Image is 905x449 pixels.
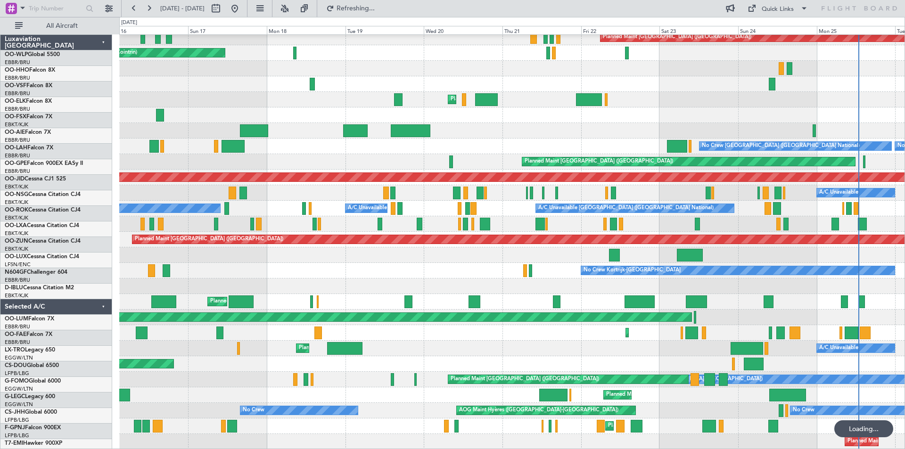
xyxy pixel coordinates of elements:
a: LFPB/LBG [5,432,29,439]
span: D-IBLU [5,285,23,291]
span: OO-FSX [5,114,26,120]
div: A/C Unavailable [819,341,858,355]
a: T7-EMIHawker 900XP [5,441,62,446]
div: Loading... [834,420,893,437]
a: OO-FSXFalcon 7X [5,114,52,120]
input: Trip Number [29,1,83,16]
a: EGGW/LTN [5,385,33,392]
span: Refreshing... [336,5,376,12]
a: OO-FAEFalcon 7X [5,332,52,337]
a: F-GPNJFalcon 900EX [5,425,61,431]
a: OO-ZUNCessna Citation CJ4 [5,238,81,244]
a: EBBR/BRU [5,74,30,82]
a: OO-ELKFalcon 8X [5,98,52,104]
span: [DATE] - [DATE] [160,4,205,13]
span: OO-NSG [5,192,28,197]
button: All Aircraft [10,18,102,33]
span: CS-DOU [5,363,27,368]
span: G-FOMO [5,378,29,384]
span: OO-LUX [5,254,27,260]
div: Planned Maint [GEOGRAPHIC_DATA] ([GEOGRAPHIC_DATA]) [525,155,673,169]
div: Sun 17 [188,26,267,34]
a: OO-JIDCessna CJ1 525 [5,176,66,182]
a: OO-LXACessna Citation CJ4 [5,223,79,229]
a: CS-DOUGlobal 6500 [5,363,59,368]
span: All Aircraft [25,23,99,29]
a: LFSN/ENC [5,261,31,268]
span: OO-AIE [5,130,25,135]
a: LFPB/LBG [5,370,29,377]
span: F-GPNJ [5,425,25,431]
div: AOG Maint Hyères ([GEOGRAPHIC_DATA]-[GEOGRAPHIC_DATA]) [459,403,618,417]
div: Planned Maint [GEOGRAPHIC_DATA] ([GEOGRAPHIC_DATA]) [603,30,751,44]
a: EBBR/BRU [5,106,30,113]
div: Planned Maint [GEOGRAPHIC_DATA] ([GEOGRAPHIC_DATA]) [451,372,599,386]
div: Thu 21 [502,26,581,34]
span: OO-ROK [5,207,28,213]
span: OO-HHO [5,67,29,73]
a: EBBR/BRU [5,59,30,66]
a: EBKT/KJK [5,121,28,128]
button: Quick Links [743,1,813,16]
a: EBBR/BRU [5,152,30,159]
div: Sat 16 [110,26,189,34]
div: Sat 23 [659,26,738,34]
span: OO-FAE [5,332,26,337]
a: EBBR/BRU [5,339,30,346]
a: EBKT/KJK [5,183,28,190]
span: OO-LUM [5,316,28,322]
div: [DATE] [121,19,137,27]
a: EGGW/LTN [5,401,33,408]
a: EBBR/BRU [5,323,30,330]
div: Sun 24 [738,26,817,34]
a: OO-GPEFalcon 900EX EASy II [5,161,83,166]
div: Planned Maint [GEOGRAPHIC_DATA] ([GEOGRAPHIC_DATA]) [135,232,283,246]
a: CS-JHHGlobal 6000 [5,409,57,415]
span: CS-JHH [5,409,25,415]
a: OO-ROKCessna Citation CJ4 [5,207,81,213]
a: OO-HHOFalcon 8X [5,67,55,73]
a: EBKT/KJK [5,214,28,221]
div: No Crew [793,403,814,417]
div: Wed 20 [424,26,502,34]
div: Fri 22 [581,26,660,34]
a: OO-LAHFalcon 7X [5,145,53,151]
a: EBBR/BRU [5,137,30,144]
a: EBKT/KJK [5,199,28,206]
a: EBBR/BRU [5,168,30,175]
a: LFPB/LBG [5,416,29,424]
a: OO-LUXCessna Citation CJ4 [5,254,79,260]
div: No Crew Kortrijk-[GEOGRAPHIC_DATA] [584,263,681,278]
a: LX-TROLegacy 650 [5,347,55,353]
span: OO-ELK [5,98,26,104]
span: OO-JID [5,176,25,182]
div: Quick Links [762,5,794,14]
span: OO-GPE [5,161,27,166]
div: A/C Unavailable [GEOGRAPHIC_DATA] ([GEOGRAPHIC_DATA] National) [348,201,523,215]
a: EGGW/LTN [5,354,33,361]
a: EBBR/BRU [5,90,30,97]
a: D-IBLUCessna Citation M2 [5,285,74,291]
div: Planned Maint [GEOGRAPHIC_DATA] ([GEOGRAPHIC_DATA]) [299,341,447,355]
a: EBKT/KJK [5,292,28,299]
a: G-FOMOGlobal 6000 [5,378,61,384]
div: A/C Unavailable [GEOGRAPHIC_DATA] ([GEOGRAPHIC_DATA] National) [538,201,714,215]
span: OO-VSF [5,83,26,89]
span: OO-ZUN [5,238,28,244]
span: G-LEGC [5,394,25,400]
div: Mon 25 [817,26,896,34]
div: Planned Maint [GEOGRAPHIC_DATA] ([GEOGRAPHIC_DATA]) [606,388,755,402]
span: N604GF [5,269,27,275]
a: OO-VSFFalcon 8X [5,83,52,89]
button: Refreshing... [322,1,378,16]
a: EBBR/BRU [5,277,30,284]
div: Mon 18 [267,26,346,34]
a: EBKT/KJK [5,245,28,253]
a: OO-AIEFalcon 7X [5,130,51,135]
span: T7-EMI [5,441,23,446]
div: Planned Maint [GEOGRAPHIC_DATA] ([GEOGRAPHIC_DATA] National) [210,294,381,309]
div: Planned Maint Chester [608,419,662,433]
a: G-LEGCLegacy 600 [5,394,55,400]
div: Planned Maint Kortrijk-[GEOGRAPHIC_DATA] [451,92,560,106]
a: N604GFChallenger 604 [5,269,67,275]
